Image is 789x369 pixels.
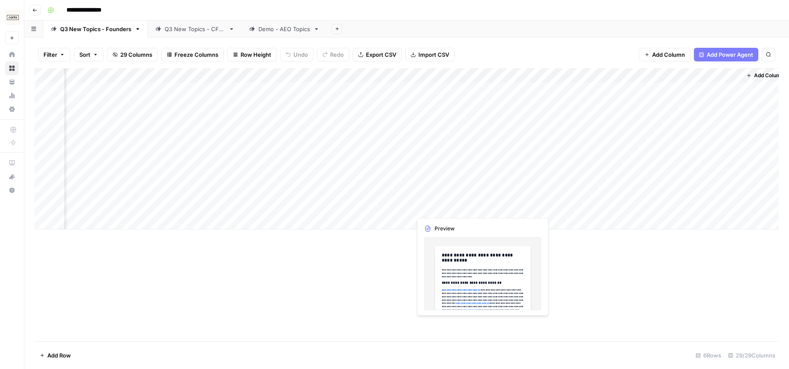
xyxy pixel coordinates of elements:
[5,183,19,197] button: Help + Support
[47,351,71,360] span: Add Row
[725,349,779,362] div: 29/29 Columns
[418,50,449,59] span: Import CSV
[38,48,70,61] button: Filter
[754,72,784,79] span: Add Column
[74,48,104,61] button: Sort
[5,10,20,25] img: Carta Logo
[35,349,76,362] button: Add Row
[280,48,313,61] button: Undo
[694,48,758,61] button: Add Power Agent
[5,156,19,170] a: AirOps Academy
[5,170,19,183] button: What's new?
[5,7,19,28] button: Workspace: Carta
[707,50,753,59] span: Add Power Agent
[258,25,310,33] div: Demo - AEO Topics
[120,50,152,59] span: 29 Columns
[5,102,19,116] a: Settings
[60,25,131,33] div: Q3 New Topics - Founders
[242,20,327,38] a: Demo - AEO Topics
[652,50,685,59] span: Add Column
[366,50,396,59] span: Export CSV
[5,48,19,61] a: Home
[148,20,242,38] a: Q3 New Topics - CFOs
[330,50,344,59] span: Redo
[692,349,725,362] div: 6 Rows
[5,61,19,75] a: Browse
[5,75,19,89] a: Your Data
[44,50,57,59] span: Filter
[79,50,90,59] span: Sort
[317,48,349,61] button: Redo
[405,48,455,61] button: Import CSV
[639,48,690,61] button: Add Column
[44,20,148,38] a: Q3 New Topics - Founders
[107,48,158,61] button: 29 Columns
[227,48,277,61] button: Row Height
[165,25,225,33] div: Q3 New Topics - CFOs
[5,89,19,102] a: Usage
[174,50,218,59] span: Freeze Columns
[241,50,271,59] span: Row Height
[353,48,402,61] button: Export CSV
[293,50,308,59] span: Undo
[161,48,224,61] button: Freeze Columns
[743,70,787,81] button: Add Column
[6,170,18,183] div: What's new?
